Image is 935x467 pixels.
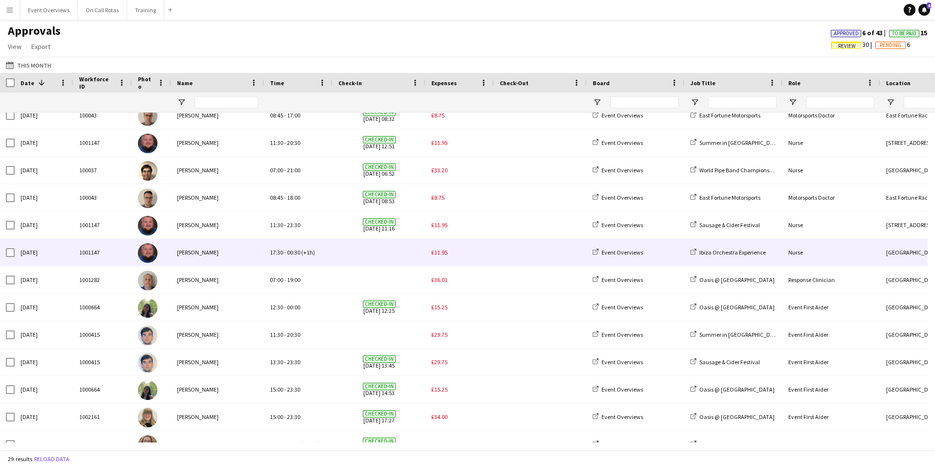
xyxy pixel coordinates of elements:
[892,30,916,37] span: To Be Paid
[171,211,264,238] div: [PERSON_NAME]
[699,441,775,448] span: Oasis @ [GEOGRAPHIC_DATA]
[338,294,420,321] span: [DATE] 12:25
[284,112,286,119] span: -
[171,376,264,403] div: [PERSON_NAME]
[338,102,420,129] span: [DATE] 08:32
[431,139,447,146] span: £11.95
[431,79,457,87] span: Expenses
[782,266,880,293] div: Response Clinician
[171,239,264,266] div: [PERSON_NAME]
[284,194,286,201] span: -
[699,413,775,420] span: Oasis @ [GEOGRAPHIC_DATA]
[138,298,157,318] img: Dominika Sadczuk
[431,194,445,201] span: £8.75
[138,161,157,181] img: Susan Burn
[4,59,53,71] button: This Month
[782,102,880,129] div: Motorsports Doctor
[287,386,300,393] span: 23:30
[287,221,300,229] span: 23:30
[363,191,396,198] span: Checked-in
[138,134,157,153] img: William Rae
[78,0,127,20] button: On Call Rotas
[338,349,420,375] span: [DATE] 13:45
[79,75,114,90] span: Workforce ID
[15,266,73,293] div: [DATE]
[270,441,283,448] span: 12:00
[284,139,286,146] span: -
[782,376,880,403] div: Event First Aider
[270,331,283,338] span: 11:30
[73,239,132,266] div: 1001147
[287,194,300,201] span: 18:00
[284,166,286,174] span: -
[699,249,766,256] span: Ibiza Orchestra Experience
[284,441,286,448] span: -
[284,386,286,393] span: -
[21,79,34,87] span: Date
[690,98,699,107] button: Open Filter Menu
[834,30,859,37] span: Approved
[284,249,286,256] span: -
[73,294,132,321] div: 1000664
[287,276,300,283] span: 19:00
[593,194,643,201] a: Event Overviews
[73,211,132,238] div: 1001147
[875,40,910,49] span: 6
[431,112,445,119] span: £8.75
[171,102,264,129] div: [PERSON_NAME]
[15,157,73,184] div: [DATE]
[73,129,132,156] div: 1001147
[301,441,320,448] span: (+30m)
[782,321,880,348] div: Event First Aider
[690,358,760,366] a: Sausage & Cider Festival
[593,386,643,393] a: Event Overviews
[782,184,880,211] div: Motorsports Doctor
[338,184,420,211] span: [DATE] 08:53
[690,166,779,174] a: World Pipe Band Championships
[886,98,895,107] button: Open Filter Menu
[171,321,264,348] div: [PERSON_NAME]
[284,276,286,283] span: -
[15,239,73,266] div: [DATE]
[15,294,73,321] div: [DATE]
[431,166,447,174] span: £33.20
[601,194,643,201] span: Event Overviews
[138,380,157,400] img: Dominika Sadczuk
[138,408,157,427] img: Sarah Conchie
[431,249,447,256] span: £11.95
[15,349,73,375] div: [DATE]
[363,163,396,171] span: Checked-in
[171,294,264,321] div: [PERSON_NAME]
[73,102,132,129] div: 100043
[593,98,601,107] button: Open Filter Menu
[287,331,300,338] span: 20:30
[690,79,715,87] span: Job Title
[363,218,396,226] span: Checked-in
[690,276,775,283] a: Oasis @ [GEOGRAPHIC_DATA]
[338,211,420,238] span: [DATE] 11:16
[593,358,643,366] a: Event Overviews
[431,358,447,366] span: £29.75
[20,0,78,20] button: Event Overviews
[782,129,880,156] div: Nurse
[782,211,880,238] div: Nurse
[601,249,643,256] span: Event Overviews
[177,79,193,87] span: Name
[15,403,73,430] div: [DATE]
[171,403,264,430] div: [PERSON_NAME]
[363,438,396,445] span: Checked-in
[287,413,300,420] span: 23:30
[699,221,760,229] span: Sausage & Cider Festival
[73,157,132,184] div: 100037
[690,413,775,420] a: Oasis @ [GEOGRAPHIC_DATA]
[338,431,420,458] span: [DATE] 12:06
[73,349,132,375] div: 1000415
[338,79,362,87] span: Check-In
[699,358,760,366] span: Sausage & Cider Festival
[287,441,300,448] span: 00:30
[782,239,880,266] div: Nurse
[15,129,73,156] div: [DATE]
[138,435,157,455] img: Shelby Lynch
[690,304,775,311] a: Oasis @ [GEOGRAPHIC_DATA]
[431,221,447,229] span: £11.95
